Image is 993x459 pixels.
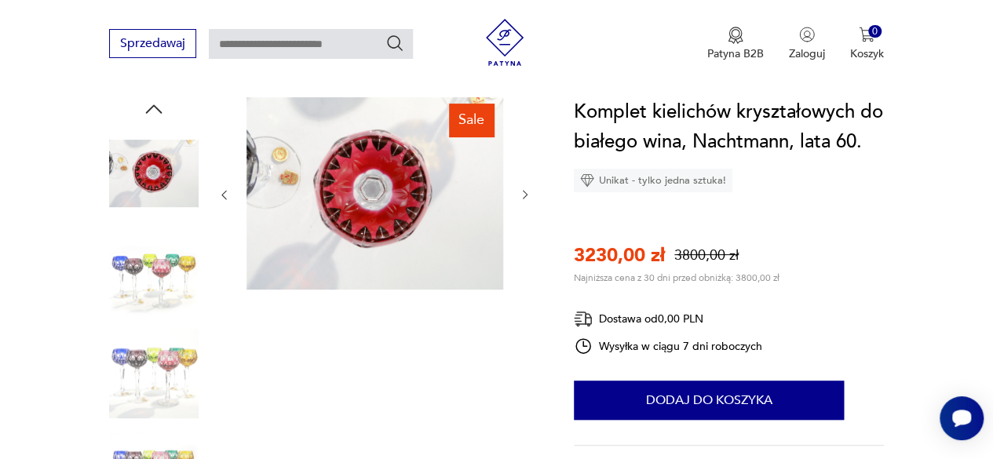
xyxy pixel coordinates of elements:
[707,27,764,61] button: Patyna B2B
[789,27,825,61] button: Zaloguj
[385,34,404,53] button: Szukaj
[109,329,199,418] img: Zdjęcie produktu Komplet kielichów kryształowych do białego wina, Nachtmann, lata 60.
[799,27,815,42] img: Ikonka użytkownika
[481,19,528,66] img: Patyna - sklep z meblami i dekoracjami vintage
[574,242,665,268] p: 3230,00 zł
[109,29,196,58] button: Sprzedawaj
[574,337,762,355] div: Wysyłka w ciągu 7 dni roboczych
[850,46,884,61] p: Koszyk
[246,97,503,290] img: Zdjęcie produktu Komplet kielichów kryształowych do białego wina, Nachtmann, lata 60.
[707,46,764,61] p: Patyna B2B
[707,27,764,61] a: Ikona medaluPatyna B2B
[728,27,743,44] img: Ikona medalu
[109,129,199,218] img: Zdjęcie produktu Komplet kielichów kryształowych do białego wina, Nachtmann, lata 60.
[674,246,739,265] p: 3800,00 zł
[859,27,874,42] img: Ikona koszyka
[574,309,593,329] img: Ikona dostawy
[574,271,779,284] p: Najniższa cena z 30 dni przed obniżką: 3800,00 zł
[449,104,494,137] div: Sale
[109,39,196,50] a: Sprzedawaj
[580,173,594,188] img: Ikona diamentu
[789,46,825,61] p: Zaloguj
[109,229,199,319] img: Zdjęcie produktu Komplet kielichów kryształowych do białego wina, Nachtmann, lata 60.
[850,27,884,61] button: 0Koszyk
[574,97,884,157] h1: Komplet kielichów kryształowych do białego wina, Nachtmann, lata 60.
[868,25,882,38] div: 0
[574,381,844,420] button: Dodaj do koszyka
[940,396,984,440] iframe: Smartsupp widget button
[574,169,732,192] div: Unikat - tylko jedna sztuka!
[574,309,762,329] div: Dostawa od 0,00 PLN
